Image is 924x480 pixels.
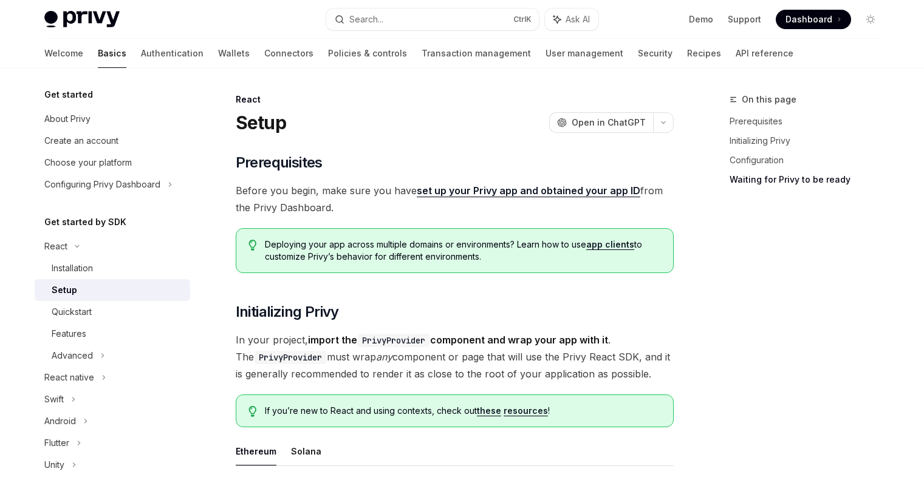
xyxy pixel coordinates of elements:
[546,39,623,68] a: User management
[776,10,851,29] a: Dashboard
[218,39,250,68] a: Wallets
[545,8,598,30] button: Ask AI
[513,15,532,24] span: Ctrl K
[687,39,721,68] a: Recipes
[328,39,407,68] a: Policies & controls
[44,155,132,170] div: Choose your platform
[44,87,93,102] h5: Get started
[44,11,120,28] img: light logo
[52,326,86,341] div: Features
[44,392,64,407] div: Swift
[566,13,590,25] span: Ask AI
[736,39,793,68] a: API reference
[742,92,796,107] span: On this page
[730,112,890,131] a: Prerequisites
[35,279,190,301] a: Setup
[236,182,674,216] span: Before you begin, make sure you have from the Privy Dashboard.
[785,13,832,25] span: Dashboard
[44,177,160,192] div: Configuring Privy Dashboard
[35,130,190,152] a: Create an account
[308,334,608,346] strong: import the component and wrap your app with it
[730,131,890,150] a: Initializing Privy
[236,331,674,382] span: In your project, . The must wrap component or page that will use the Privy React SDK, and it is g...
[236,93,674,106] div: React
[35,257,190,279] a: Installation
[349,12,383,27] div: Search...
[689,13,713,25] a: Demo
[44,239,67,254] div: React
[549,112,653,133] button: Open in ChatGPT
[35,108,190,130] a: About Privy
[44,134,118,148] div: Create an account
[52,261,93,275] div: Installation
[422,39,531,68] a: Transaction management
[44,436,69,450] div: Flutter
[44,414,76,428] div: Android
[265,238,660,263] span: Deploying your app across multiple domains or environments? Learn how to use to customize Privy’s...
[357,334,430,347] code: PrivyProvider
[35,152,190,174] a: Choose your platform
[141,39,204,68] a: Authentication
[638,39,672,68] a: Security
[35,301,190,323] a: Quickstart
[248,240,257,251] svg: Tip
[44,215,126,229] h5: Get started by SDK
[52,283,77,297] div: Setup
[254,351,327,364] code: PrivyProvider
[52,348,93,363] div: Advanced
[44,112,91,126] div: About Privy
[236,153,323,172] span: Prerequisites
[504,405,548,416] a: resources
[264,39,313,68] a: Connectors
[236,112,286,134] h1: Setup
[477,405,501,416] a: these
[35,323,190,345] a: Features
[376,351,392,363] em: any
[44,458,64,472] div: Unity
[326,8,539,30] button: Search...CtrlK
[44,39,83,68] a: Welcome
[586,239,634,250] a: app clients
[52,305,92,319] div: Quickstart
[861,10,880,29] button: Toggle dark mode
[248,406,257,417] svg: Tip
[236,437,276,465] button: Ethereum
[572,117,646,129] span: Open in ChatGPT
[730,170,890,189] a: Waiting for Privy to be ready
[730,150,890,170] a: Configuration
[291,437,321,465] button: Solana
[44,370,94,385] div: React native
[236,302,339,322] span: Initializing Privy
[265,405,660,417] span: If you’re new to React and using contexts, check out !
[417,184,640,197] a: set up your Privy app and obtained your app ID
[98,39,126,68] a: Basics
[728,13,761,25] a: Support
